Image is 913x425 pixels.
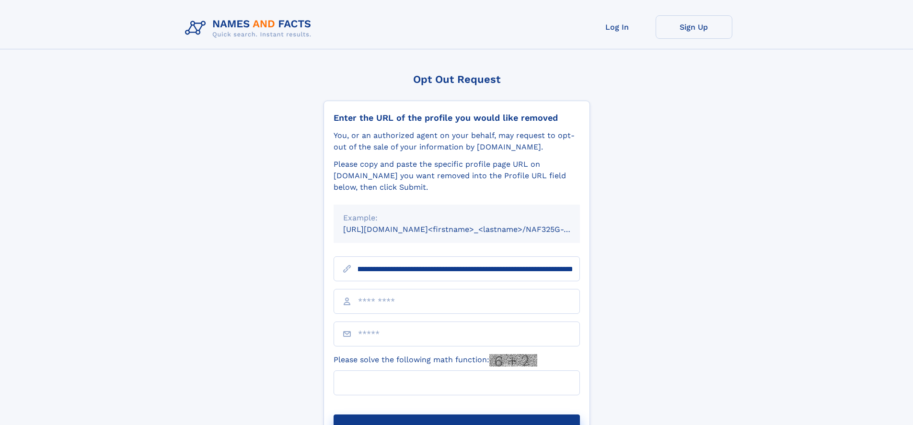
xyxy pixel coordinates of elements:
[334,130,580,153] div: You, or an authorized agent on your behalf, may request to opt-out of the sale of your informatio...
[334,354,537,367] label: Please solve the following math function:
[656,15,732,39] a: Sign Up
[579,15,656,39] a: Log In
[181,15,319,41] img: Logo Names and Facts
[343,225,598,234] small: [URL][DOMAIN_NAME]<firstname>_<lastname>/NAF325G-xxxxxxxx
[334,113,580,123] div: Enter the URL of the profile you would like removed
[343,212,570,224] div: Example:
[334,159,580,193] div: Please copy and paste the specific profile page URL on [DOMAIN_NAME] you want removed into the Pr...
[324,73,590,85] div: Opt Out Request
